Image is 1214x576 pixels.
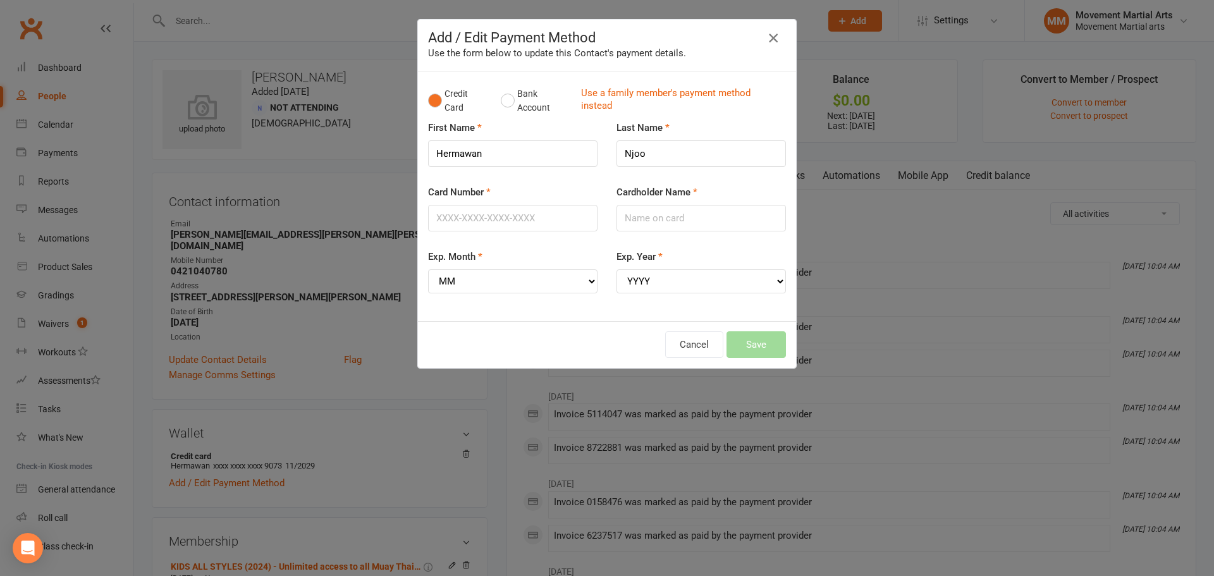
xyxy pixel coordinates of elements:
a: Use a family member's payment method instead [581,87,780,115]
label: Exp. Year [616,249,663,264]
button: Credit Card [428,82,487,120]
input: XXXX-XXXX-XXXX-XXXX [428,205,598,231]
div: Open Intercom Messenger [13,533,43,563]
label: Card Number [428,185,491,200]
h4: Add / Edit Payment Method [428,30,786,46]
button: Bank Account [501,82,571,120]
label: Last Name [616,120,670,135]
input: Name on card [616,205,786,231]
button: Close [763,28,783,48]
div: Use the form below to update this Contact's payment details. [428,46,786,61]
label: Cardholder Name [616,185,697,200]
button: Cancel [665,331,723,358]
label: Exp. Month [428,249,482,264]
label: First Name [428,120,482,135]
